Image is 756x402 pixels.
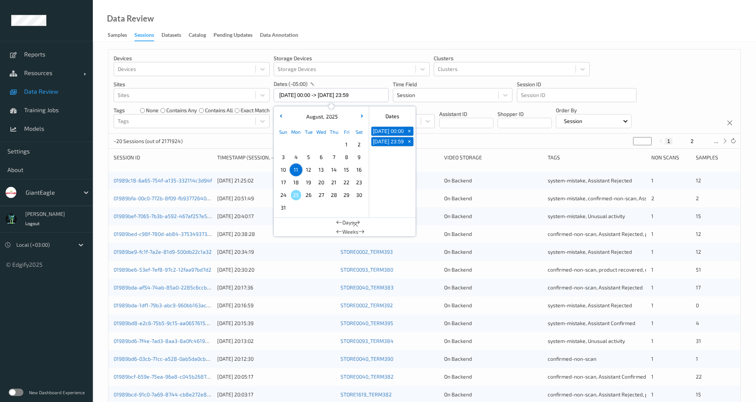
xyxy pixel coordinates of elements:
[696,213,701,219] span: 15
[651,177,654,184] span: 1
[217,302,335,309] div: [DATE] 20:16:59
[340,163,353,176] div: Choose Friday August 15 of 2025
[114,249,212,255] a: 01989be9-fc1f-7a2e-81d9-500db22c1a32
[108,30,134,40] a: Samples
[114,177,212,184] a: 01989c18-6a65-754f-a135-332114c3d94f
[651,249,654,255] span: 1
[340,320,393,326] a: STORE0040_TERM395
[328,176,340,189] div: Choose Thursday August 21 of 2025
[696,154,735,161] div: Samples
[340,391,392,398] a: STORE1619_TERM382
[517,81,636,88] p: Session ID
[696,391,701,398] span: 15
[274,80,307,88] p: dates (-05:00)
[304,113,323,120] span: August
[444,213,542,220] div: On Backend
[340,201,353,214] div: Choose Friday September 05 of 2025
[277,176,290,189] div: Choose Sunday August 17 of 2025
[205,107,233,114] label: contains all
[302,163,315,176] div: Choose Tuesday August 12 of 2025
[217,154,335,161] div: Timestamp (Session, -05:00)
[340,126,353,138] div: Fri
[561,117,585,125] p: Session
[162,30,189,40] a: Datasets
[444,230,542,238] div: On Backend
[260,30,306,40] a: Data Annotation
[277,163,290,176] div: Choose Sunday August 10 of 2025
[651,338,654,344] span: 1
[340,338,394,344] a: STORE0093_TERM384
[712,138,721,145] button: ...
[393,81,512,88] p: Time Field
[114,356,215,362] a: 01989bd6-03cb-71cc-a528-0ab5da0cbc43
[444,302,542,309] div: On Backend
[329,152,339,162] span: 7
[353,126,365,138] div: Sat
[342,219,354,226] span: Days
[278,190,289,200] span: 24
[114,320,215,326] a: 01989bd8-e2c6-75b5-9c15-aa065761583b
[353,189,365,201] div: Choose Saturday August 30 of 2025
[651,266,654,273] span: 1
[340,302,393,308] a: STORE0002_TERM392
[340,151,353,163] div: Choose Friday August 08 of 2025
[696,177,701,184] span: 12
[291,165,301,175] span: 11
[134,31,154,41] div: Sessions
[651,154,691,161] div: Non Scans
[688,138,696,145] button: 2
[316,152,326,162] span: 6
[166,107,197,114] label: contains any
[277,201,290,214] div: Choose Sunday August 31 of 2025
[341,177,352,188] span: 22
[217,213,335,220] div: [DATE] 20:40:17
[315,176,328,189] div: Choose Wednesday August 20 of 2025
[290,201,302,214] div: Choose Monday September 01 of 2025
[340,176,353,189] div: Choose Friday August 22 of 2025
[353,176,365,189] div: Choose Saturday August 23 of 2025
[548,302,632,308] span: system-mistake, Assistant Rejected
[315,201,328,214] div: Choose Wednesday September 03 of 2025
[114,284,216,291] a: 01989bda-af54-74ab-85a0-2285c6ccb365
[548,154,646,161] div: Tags
[134,30,162,41] a: Sessions
[303,165,314,175] span: 12
[146,107,159,114] label: none
[340,249,393,255] a: STORE0002_TERM393
[342,228,358,236] span: Weeks
[651,320,654,326] span: 1
[114,338,212,344] a: 01989bd6-7f4e-7ad3-8aa3-8a0fc46198f1
[696,356,698,362] span: 1
[241,107,270,114] label: exact match
[341,165,352,175] span: 15
[696,249,701,255] span: 12
[114,107,125,114] p: Tags
[548,249,632,255] span: system-mistake, Assistant Rejected
[303,152,314,162] span: 5
[189,30,214,40] a: Catalog
[556,107,632,114] p: Order By
[260,31,298,40] div: Data Annotation
[114,195,212,201] a: 01989bfa-00c0-772b-8f09-fb9377264039
[651,391,654,398] span: 1
[302,138,315,151] div: Choose Tuesday July 29 of 2025
[696,231,701,237] span: 12
[114,213,213,219] a: 01989bef-7065-7b3b-a592-467af257e552
[696,266,701,273] span: 51
[651,284,654,291] span: 1
[405,127,413,136] button: +
[548,213,625,219] span: system-mistake, Unusual activity
[651,213,654,219] span: 1
[444,320,542,327] div: On Backend
[665,138,672,145] button: 1
[302,189,315,201] div: Choose Tuesday August 26 of 2025
[354,190,364,200] span: 30
[548,177,632,184] span: system-mistake, Assistant Rejected
[651,302,654,308] span: 1
[353,151,365,163] div: Choose Saturday August 09 of 2025
[290,176,302,189] div: Choose Monday August 18 of 2025
[444,154,542,161] div: Video Storage
[217,266,335,273] div: [DATE] 20:30:20
[274,55,430,62] p: Storage Devices
[696,373,702,380] span: 22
